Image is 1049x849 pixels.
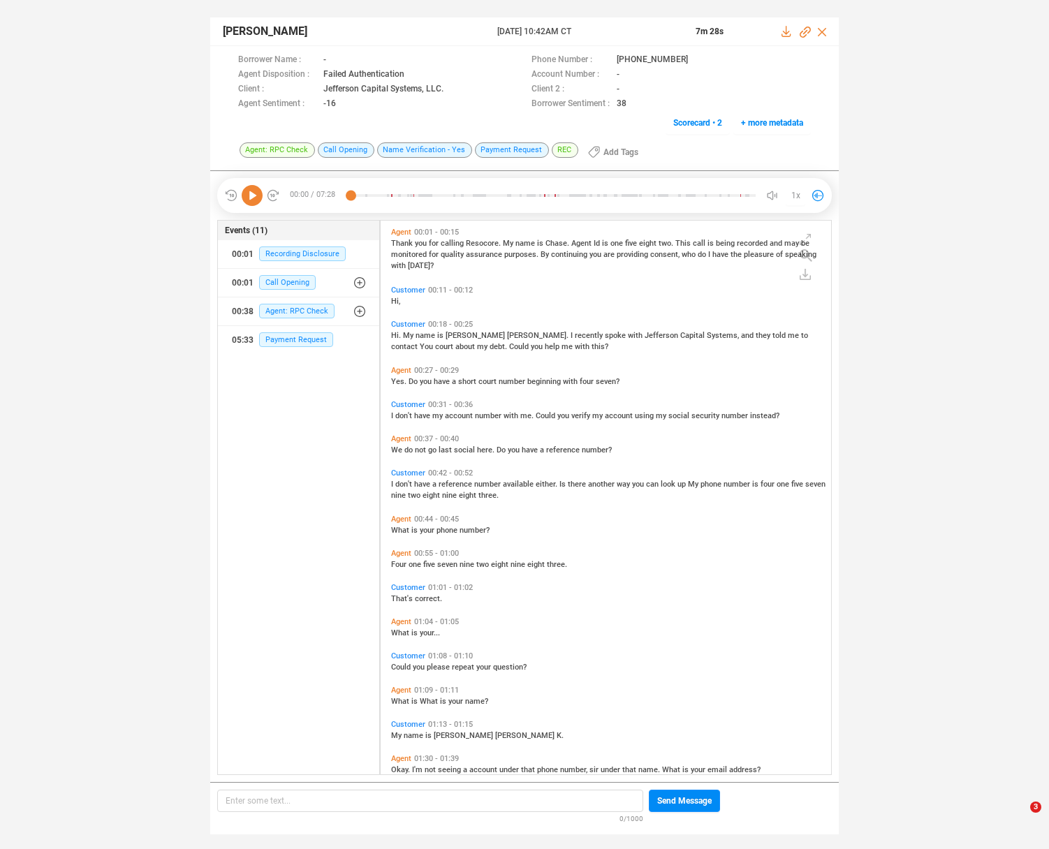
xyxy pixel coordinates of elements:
span: 00:27 - 00:29 [411,366,462,375]
span: a [463,765,469,774]
span: 00:11 - 00:12 [425,286,476,295]
button: 1x [786,186,805,205]
span: nine [511,560,527,569]
span: not [425,765,438,774]
span: account [445,411,475,420]
span: is [707,239,716,248]
span: two [408,491,423,500]
span: don't [395,480,414,489]
span: Agent Sentiment : [238,97,316,112]
span: monitored [391,250,429,259]
span: have [414,411,432,420]
span: Borrower Sentiment : [531,97,610,112]
span: your... [420,628,440,637]
span: Agent [571,239,594,248]
span: providing [617,250,650,259]
span: and [741,331,756,340]
span: Customer [391,286,425,295]
span: Agent: RPC Check [240,142,315,158]
span: phone [537,765,560,774]
button: 05:33Payment Request [218,326,379,354]
span: they [756,331,772,340]
span: I [391,480,395,489]
span: Failed Authentication [323,68,404,82]
span: either. [536,480,559,489]
span: What [391,697,411,706]
span: under [601,765,622,774]
span: Do [497,445,508,455]
span: 00:55 - 01:00 [411,549,462,558]
span: That's [391,594,415,603]
span: with [563,377,580,386]
span: me. [520,411,536,420]
span: [PERSON_NAME] [446,331,507,340]
span: My [688,480,700,489]
span: debt. [490,342,509,351]
span: REC [552,142,578,158]
span: Agent [391,617,411,626]
span: Customer [391,651,425,660]
span: 01:09 - 01:11 [411,686,462,695]
span: your [420,526,437,535]
span: account [605,411,635,420]
span: 01:04 - 01:05 [411,617,462,626]
span: have [414,480,432,489]
span: account [469,765,499,774]
span: five [791,480,805,489]
span: that [622,765,638,774]
span: Jefferson Capital Systems, LLC. [323,82,443,97]
span: I'm [412,765,425,774]
span: Payment Request [259,332,333,347]
span: my [656,411,668,420]
span: my [592,411,605,420]
span: the [731,250,744,259]
span: please [427,663,452,672]
span: 01:01 - 01:02 [425,583,476,592]
span: three. [478,491,499,500]
span: number [474,480,503,489]
span: there [568,480,588,489]
span: do [698,250,708,259]
span: look [661,480,677,489]
span: Payment Request [475,142,549,158]
span: [PERSON_NAME] [434,731,495,740]
span: of [776,250,785,259]
span: are [603,250,617,259]
span: for [429,250,441,259]
span: nine [442,491,459,500]
span: Do [409,377,420,386]
span: Agent [391,228,411,237]
div: 05:33 [232,329,254,351]
span: Events (11) [225,224,267,237]
span: here. [477,445,497,455]
span: told [772,331,788,340]
span: - [323,53,326,68]
span: Customer [391,400,425,409]
button: Scorecard • 2 [666,112,730,134]
span: reference [439,480,474,489]
span: 01:08 - 01:10 [425,651,476,660]
span: four [761,480,777,489]
span: name. [638,765,662,774]
span: We [391,445,404,455]
span: Call Opening [259,275,316,290]
span: Thank [391,239,415,248]
span: My [403,331,416,340]
span: about [455,342,477,351]
span: you [415,239,429,248]
div: grid [388,224,831,774]
span: seven [437,560,460,569]
span: verify [571,411,592,420]
span: under [499,765,521,774]
span: this? [592,342,608,351]
span: assurance [466,250,504,259]
span: Send Message [657,790,712,812]
span: Customer [391,468,425,478]
span: court [435,342,455,351]
span: Recording Disclosure [259,246,346,261]
span: By [541,250,551,259]
span: 01:30 - 01:39 [411,754,462,763]
span: I [708,250,712,259]
span: two. [659,239,675,248]
button: Send Message [649,790,720,812]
